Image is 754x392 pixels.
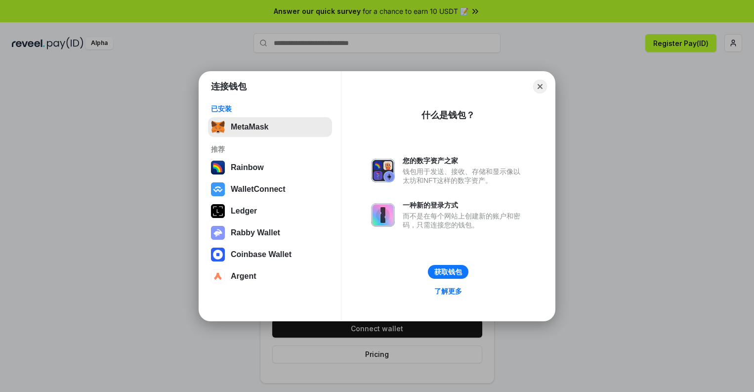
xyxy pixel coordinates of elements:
img: svg+xml,%3Csvg%20width%3D%2228%22%20height%3D%2228%22%20viewBox%3D%220%200%2028%2028%22%20fill%3D... [211,269,225,283]
h1: 连接钱包 [211,81,247,92]
img: svg+xml,%3Csvg%20fill%3D%22none%22%20height%3D%2233%22%20viewBox%3D%220%200%2035%2033%22%20width%... [211,120,225,134]
button: MetaMask [208,117,332,137]
img: svg+xml,%3Csvg%20xmlns%3D%22http%3A%2F%2Fwww.w3.org%2F2000%2Fsvg%22%20fill%3D%22none%22%20viewBox... [371,159,395,182]
button: Ledger [208,201,332,221]
button: Rabby Wallet [208,223,332,243]
div: 获取钱包 [434,267,462,276]
div: 推荐 [211,145,329,154]
button: Argent [208,266,332,286]
img: svg+xml,%3Csvg%20xmlns%3D%22http%3A%2F%2Fwww.w3.org%2F2000%2Fsvg%22%20fill%3D%22none%22%20viewBox... [371,203,395,227]
div: Argent [231,272,256,281]
img: svg+xml,%3Csvg%20width%3D%22120%22%20height%3D%22120%22%20viewBox%3D%220%200%20120%20120%22%20fil... [211,161,225,174]
div: Rainbow [231,163,264,172]
div: 已安装 [211,104,329,113]
div: 您的数字资产之家 [403,156,525,165]
div: 一种新的登录方式 [403,201,525,210]
button: 获取钱包 [428,265,468,279]
button: WalletConnect [208,179,332,199]
div: Rabby Wallet [231,228,280,237]
button: Coinbase Wallet [208,245,332,264]
img: svg+xml,%3Csvg%20xmlns%3D%22http%3A%2F%2Fwww.w3.org%2F2000%2Fsvg%22%20width%3D%2228%22%20height%3... [211,204,225,218]
img: svg+xml,%3Csvg%20width%3D%2228%22%20height%3D%2228%22%20viewBox%3D%220%200%2028%2028%22%20fill%3D... [211,182,225,196]
button: Rainbow [208,158,332,177]
div: 什么是钱包？ [421,109,475,121]
div: 而不是在每个网站上创建新的账户和密码，只需连接您的钱包。 [403,212,525,229]
div: WalletConnect [231,185,286,194]
div: Coinbase Wallet [231,250,292,259]
img: svg+xml,%3Csvg%20xmlns%3D%22http%3A%2F%2Fwww.w3.org%2F2000%2Fsvg%22%20fill%3D%22none%22%20viewBox... [211,226,225,240]
div: 钱包用于发送、接收、存储和显示像以太坊和NFT这样的数字资产。 [403,167,525,185]
div: 了解更多 [434,287,462,296]
div: Ledger [231,207,257,216]
button: Close [533,80,547,93]
a: 了解更多 [428,285,468,298]
img: svg+xml,%3Csvg%20width%3D%2228%22%20height%3D%2228%22%20viewBox%3D%220%200%2028%2028%22%20fill%3D... [211,248,225,261]
div: MetaMask [231,123,268,131]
